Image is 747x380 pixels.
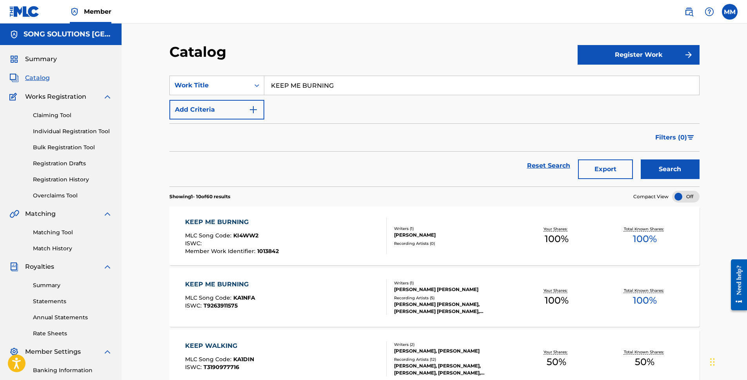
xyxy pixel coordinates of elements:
[174,81,245,90] div: Work Title
[249,105,258,114] img: 9d2ae6d4665cec9f34b9.svg
[681,4,697,20] a: Public Search
[633,193,669,200] span: Compact View
[578,45,700,65] button: Register Work
[9,54,19,64] img: Summary
[185,280,255,289] div: KEEP ME BURNING
[33,192,112,200] a: Overclaims Tool
[394,295,513,301] div: Recording Artists ( 5 )
[543,288,569,293] p: Your Shares:
[684,50,693,60] img: f7272a7cc735f4ea7f67.svg
[624,288,666,293] p: Total Known Shares:
[722,4,738,20] div: User Menu
[103,347,112,356] img: expand
[233,356,254,363] span: KA1DIN
[70,7,79,16] img: Top Rightsholder
[33,228,112,237] a: Matching Tool
[185,356,233,363] span: MLC Song Code :
[394,362,513,376] div: [PERSON_NAME], [PERSON_NAME], [PERSON_NAME], [PERSON_NAME], [PERSON_NAME]
[103,262,112,271] img: expand
[702,4,717,20] div: Help
[185,240,204,247] span: ISWC :
[578,159,633,179] button: Export
[633,293,657,308] span: 100 %
[185,294,233,301] span: MLC Song Code :
[624,349,666,355] p: Total Known Shares:
[233,294,255,301] span: KA1NFA
[33,297,112,306] a: Statements
[9,347,19,356] img: Member Settings
[708,342,747,380] iframe: Chat Widget
[24,30,112,39] h5: SONG SOLUTIONS USA
[547,355,566,369] span: 50 %
[25,73,50,83] span: Catalog
[185,232,233,239] span: MLC Song Code :
[710,350,715,374] div: Drag
[684,7,694,16] img: search
[705,7,714,16] img: help
[33,159,112,168] a: Registration Drafts
[33,127,112,136] a: Individual Registration Tool
[169,43,230,61] h2: Catalog
[394,356,513,362] div: Recording Artists ( 12 )
[9,54,57,64] a: SummarySummary
[25,347,81,356] span: Member Settings
[394,241,513,246] div: Recording Artists ( 0 )
[185,302,204,309] span: ISWC :
[9,73,50,83] a: CatalogCatalog
[169,76,700,186] form: Search Form
[169,193,230,200] p: Showing 1 - 10 of 60 results
[9,209,19,219] img: Matching
[25,209,56,219] span: Matching
[725,253,747,317] iframe: Resource Center
[33,244,112,253] a: Match History
[33,366,112,375] a: Banking Information
[624,226,666,232] p: Total Known Shares:
[233,232,258,239] span: KI4WW2
[633,232,657,246] span: 100 %
[394,280,513,286] div: Writers ( 1 )
[257,248,279,255] span: 1013842
[103,209,112,219] img: expand
[545,232,569,246] span: 100 %
[635,355,654,369] span: 50 %
[185,364,204,371] span: ISWC :
[169,268,700,327] a: KEEP ME BURNINGMLC Song Code:KA1NFAISWC:T9263911575Writers (1)[PERSON_NAME] [PERSON_NAME]Recordin...
[169,100,264,119] button: Add Criteria
[185,248,257,255] span: Member Work Identifier :
[394,286,513,293] div: [PERSON_NAME] [PERSON_NAME]
[33,313,112,322] a: Annual Statements
[545,293,569,308] span: 100 %
[394,226,513,232] div: Writers ( 1 )
[394,232,513,239] div: [PERSON_NAME]
[9,262,19,271] img: Royalties
[543,349,569,355] p: Your Shares:
[204,364,239,371] span: T3190977716
[169,206,700,265] a: KEEP ME BURNINGMLC Song Code:KI4WW2ISWC:Member Work Identifier:1013842Writers (1)[PERSON_NAME]Rec...
[655,133,687,142] span: Filters ( 0 )
[33,176,112,184] a: Registration History
[185,217,279,227] div: KEEP ME BURNING
[9,6,40,17] img: MLC Logo
[523,157,574,174] a: Reset Search
[651,128,700,147] button: Filters (0)
[25,92,86,101] span: Works Registration
[25,54,57,64] span: Summary
[394,342,513,347] div: Writers ( 2 )
[185,341,254,351] div: KEEP WALKING
[204,302,238,309] span: T9263911575
[687,135,694,140] img: filter
[394,301,513,315] div: [PERSON_NAME] [PERSON_NAME], [PERSON_NAME] [PERSON_NAME], [PERSON_NAME] [PERSON_NAME], [PERSON_NA...
[33,329,112,338] a: Rate Sheets
[103,92,112,101] img: expand
[33,111,112,119] a: Claiming Tool
[9,73,19,83] img: Catalog
[641,159,700,179] button: Search
[9,30,19,39] img: Accounts
[25,262,54,271] span: Royalties
[394,347,513,355] div: [PERSON_NAME], [PERSON_NAME]
[33,281,112,290] a: Summary
[33,143,112,152] a: Bulk Registration Tool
